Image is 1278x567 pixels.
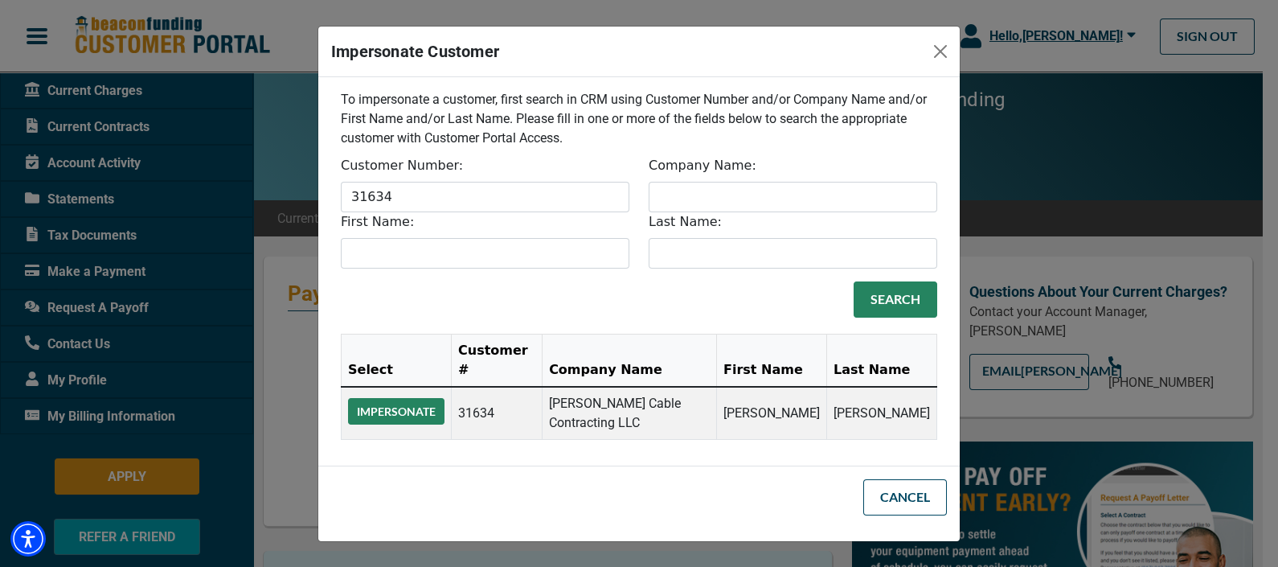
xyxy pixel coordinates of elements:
[341,90,937,148] p: To impersonate a customer, first search in CRM using Customer Number and/or Company Name and/or F...
[649,156,756,175] label: Company Name:
[348,398,444,425] button: Impersonate
[331,39,499,64] h5: Impersonate Customer
[342,334,452,387] th: Select
[549,394,710,433] p: [PERSON_NAME] Cable Contracting LLC
[854,281,937,318] button: Search
[341,156,463,175] label: Customer Number:
[928,39,953,64] button: Close
[452,334,543,387] th: Customer #
[649,212,722,232] label: Last Name:
[863,479,947,516] button: Cancel
[10,521,46,557] div: Accessibility Menu
[716,334,826,387] th: First Name
[458,404,535,423] p: 31634
[834,404,930,423] p: [PERSON_NAME]
[826,334,936,387] th: Last Name
[543,334,717,387] th: Company Name
[723,404,820,423] p: [PERSON_NAME]
[341,212,414,232] label: First Name:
